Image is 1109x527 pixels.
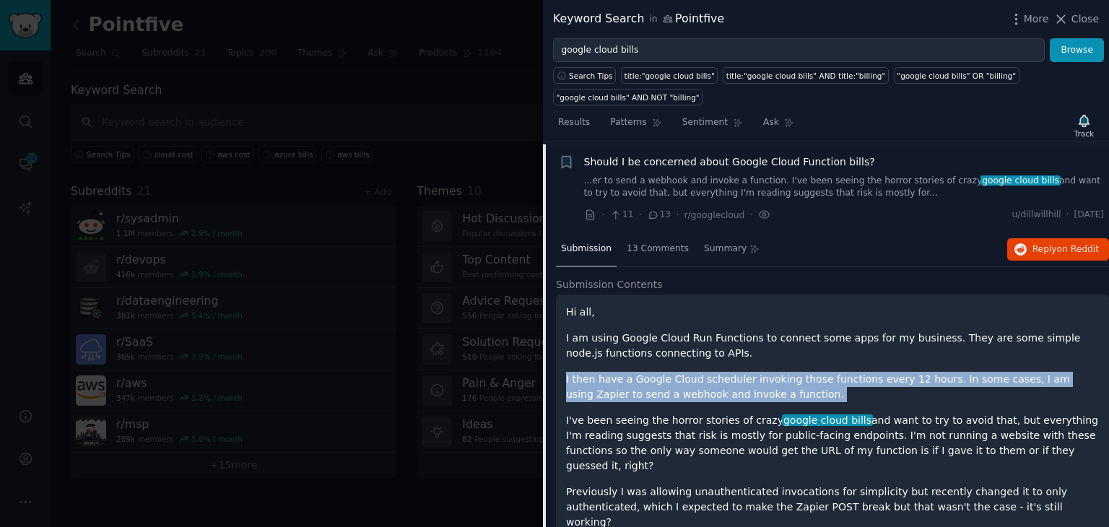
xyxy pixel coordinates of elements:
[609,209,633,222] span: 11
[704,243,747,256] span: Summary
[682,116,728,129] span: Sentiment
[553,89,703,105] a: "google cloud bills" AND NOT "billing"
[558,116,590,129] span: Results
[1050,38,1104,63] button: Browse
[763,116,779,129] span: Ask
[749,207,752,222] span: ·
[723,67,888,84] a: title:"google cloud bills" AND title:"billing"
[584,154,875,170] a: Should I be concerned about Google Cloud Function bills?
[601,207,604,222] span: ·
[677,111,748,141] a: Sentiment
[1032,243,1099,256] span: Reply
[758,111,799,141] a: Ask
[1012,209,1061,222] span: u/dillwillhill
[605,111,666,141] a: Patterns
[566,413,1099,474] p: I've been seeing the horror stories of crazy and want to try to avoid that, but everything I'm re...
[649,13,657,26] span: in
[1024,12,1049,27] span: More
[621,67,718,84] a: title:"google cloud bills"
[894,67,1019,84] a: "google cloud bills" OR "billing"
[897,71,1016,81] div: "google cloud bills" OR "billing"
[980,175,1060,186] span: google cloud bills
[566,372,1099,402] p: I then have a Google Cloud scheduler invoking those functions every 12 hours. In some cases, I am...
[584,175,1105,200] a: ...er to send a webhook and invoke a function. I've been seeing the horror stories of crazygoogle...
[1074,209,1104,222] span: [DATE]
[561,243,612,256] span: Submission
[569,71,613,81] span: Search Tips
[627,243,689,256] span: 13 Comments
[1007,238,1109,261] button: Replyon Reddit
[1053,12,1099,27] button: Close
[566,331,1099,361] p: I am using Google Cloud Run Functions to connect some apps for my business. They are some simple ...
[625,71,715,81] div: title:"google cloud bills"
[557,92,700,103] div: "google cloud bills" AND NOT "billing"
[782,414,873,426] span: google cloud bills
[556,277,663,292] span: Submission Contents
[553,10,724,28] div: Keyword Search Pointfive
[610,116,646,129] span: Patterns
[553,111,595,141] a: Results
[553,67,616,84] button: Search Tips
[684,210,745,220] span: r/googlecloud
[1074,129,1094,139] div: Track
[1069,110,1099,141] button: Track
[553,38,1045,63] input: Try a keyword related to your business
[726,71,885,81] div: title:"google cloud bills" AND title:"billing"
[647,209,671,222] span: 13
[639,207,642,222] span: ·
[1071,12,1099,27] span: Close
[1009,12,1049,27] button: More
[676,207,679,222] span: ·
[566,305,1099,320] p: Hi all,
[1057,244,1099,254] span: on Reddit
[1066,209,1069,222] span: ·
